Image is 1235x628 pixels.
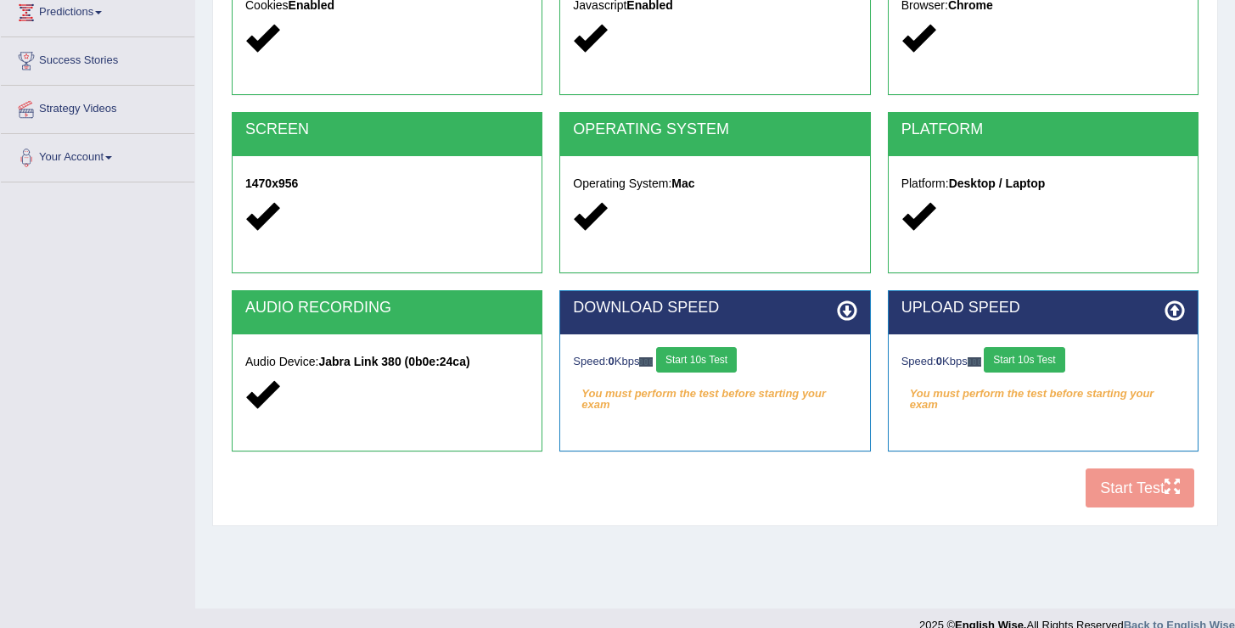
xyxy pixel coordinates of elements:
[573,121,856,138] h2: OPERATING SYSTEM
[245,177,298,190] strong: 1470x956
[573,381,856,407] em: You must perform the test before starting your exam
[984,347,1064,373] button: Start 10s Test
[936,355,942,367] strong: 0
[949,177,1046,190] strong: Desktop / Laptop
[901,177,1185,190] h5: Platform:
[245,356,529,368] h5: Audio Device:
[901,381,1185,407] em: You must perform the test before starting your exam
[901,121,1185,138] h2: PLATFORM
[639,357,653,367] img: ajax-loader-fb-connection.gif
[245,121,529,138] h2: SCREEN
[1,86,194,128] a: Strategy Videos
[671,177,694,190] strong: Mac
[318,355,469,368] strong: Jabra Link 380 (0b0e:24ca)
[901,300,1185,317] h2: UPLOAD SPEED
[1,37,194,80] a: Success Stories
[656,347,737,373] button: Start 10s Test
[573,347,856,377] div: Speed: Kbps
[609,355,615,367] strong: 0
[901,347,1185,377] div: Speed: Kbps
[245,300,529,317] h2: AUDIO RECORDING
[1,134,194,177] a: Your Account
[573,300,856,317] h2: DOWNLOAD SPEED
[573,177,856,190] h5: Operating System:
[968,357,981,367] img: ajax-loader-fb-connection.gif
